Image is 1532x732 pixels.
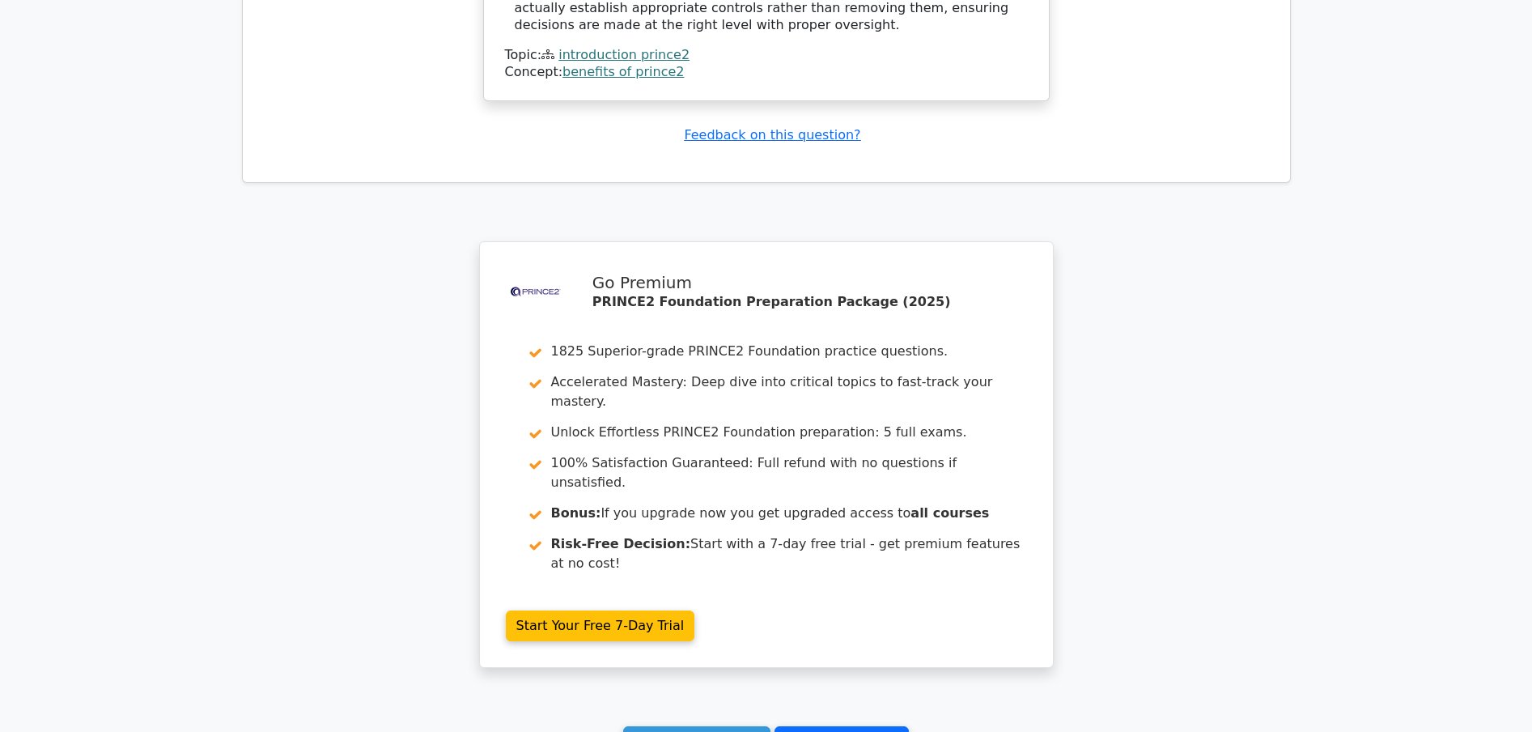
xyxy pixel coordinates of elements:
a: Feedback on this question? [684,127,860,143]
a: benefits of prince2 [562,64,684,79]
div: Concept: [505,64,1028,81]
a: introduction prince2 [558,47,690,62]
a: Start Your Free 7-Day Trial [506,611,695,641]
div: Topic: [505,47,1028,64]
